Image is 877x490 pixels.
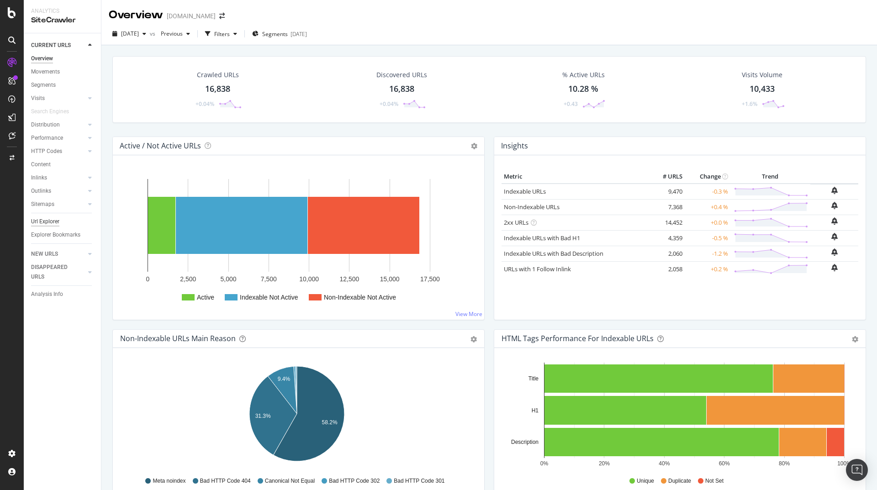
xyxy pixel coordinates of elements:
text: 10,000 [299,275,319,283]
div: Overview [109,7,163,23]
div: HTML Tags Performance for Indexable URLs [502,334,654,343]
div: Inlinks [31,173,47,183]
a: Performance [31,133,85,143]
div: Open Intercom Messenger [846,459,868,481]
div: 10.28 % [568,83,598,95]
a: Outlinks [31,186,85,196]
a: Search Engines [31,107,78,116]
a: URLs with 1 Follow Inlink [504,265,571,273]
div: gear [852,336,858,342]
div: [DATE] [291,30,307,38]
th: Metric [502,170,648,184]
i: Options [471,143,477,149]
td: +0.4 % [685,199,730,215]
text: 31.3% [255,413,271,419]
div: Filters [214,30,230,38]
span: Bad HTTP Code 302 [329,477,380,485]
text: 15,000 [380,275,400,283]
text: H1 [532,407,539,414]
span: Unique [637,477,654,485]
text: Description [511,439,539,445]
span: Meta noindex [153,477,185,485]
div: 10,433 [750,83,775,95]
svg: A chart. [502,363,855,469]
div: arrow-right-arrow-left [219,13,225,19]
h4: Active / Not Active URLs [120,140,201,152]
div: NEW URLS [31,249,58,259]
span: Duplicate [668,477,691,485]
div: Segments [31,80,56,90]
div: Visits Volume [742,70,782,79]
a: Distribution [31,120,85,130]
span: Segments [262,30,288,38]
text: 100% [837,460,851,467]
div: 16,838 [205,83,230,95]
a: 2xx URLs [504,218,528,227]
text: 7,500 [261,275,277,283]
a: CURRENT URLS [31,41,85,50]
a: Content [31,160,95,169]
div: Discovered URLs [376,70,427,79]
text: 2,500 [180,275,196,283]
span: Canonical Not Equal [265,477,315,485]
text: 12,500 [340,275,359,283]
div: [DOMAIN_NAME] [167,11,216,21]
td: -1.2 % [685,246,730,261]
a: Segments [31,80,95,90]
button: Previous [157,26,194,41]
div: Search Engines [31,107,69,116]
text: 0 [146,275,150,283]
div: +0.43 [564,100,578,108]
td: 2,058 [648,261,685,277]
a: Sitemaps [31,200,85,209]
span: Bad HTTP Code 301 [394,477,444,485]
div: Url Explorer [31,217,59,227]
svg: A chart. [120,170,474,312]
button: Segments[DATE] [248,26,311,41]
td: 2,060 [648,246,685,261]
div: +0.04% [380,100,398,108]
a: Visits [31,94,85,103]
td: +0.0 % [685,215,730,230]
div: Explorer Bookmarks [31,230,80,240]
a: Url Explorer [31,217,95,227]
a: DISAPPEARED URLS [31,263,85,282]
div: Sitemaps [31,200,54,209]
a: Explorer Bookmarks [31,230,95,240]
span: 2025 Aug. 21st [121,30,139,37]
div: % Active URLs [562,70,605,79]
div: HTTP Codes [31,147,62,156]
text: 80% [779,460,790,467]
a: Indexable URLs [504,187,546,195]
span: Previous [157,30,183,37]
text: Title [528,375,539,382]
div: Non-Indexable URLs Main Reason [120,334,236,343]
div: Distribution [31,120,60,130]
span: Bad HTTP Code 404 [200,477,251,485]
div: Analysis Info [31,290,63,299]
a: Non-Indexable URLs [504,203,560,211]
button: Filters [201,26,241,41]
a: Indexable URLs with Bad Description [504,249,603,258]
div: SiteCrawler [31,15,94,26]
text: 0% [540,460,549,467]
td: +0.2 % [685,261,730,277]
div: bell-plus [831,264,838,271]
a: Movements [31,67,95,77]
div: bell-plus [831,217,838,225]
text: 40% [659,460,670,467]
text: 20% [599,460,610,467]
td: 9,470 [648,184,685,200]
a: Overview [31,54,95,63]
text: Non-Indexable Not Active [324,294,396,301]
a: HTTP Codes [31,147,85,156]
div: bell-plus [831,187,838,194]
div: Analytics [31,7,94,15]
td: -0.5 % [685,230,730,246]
a: View More [455,310,482,318]
td: 14,452 [648,215,685,230]
a: Analysis Info [31,290,95,299]
div: 16,838 [389,83,414,95]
